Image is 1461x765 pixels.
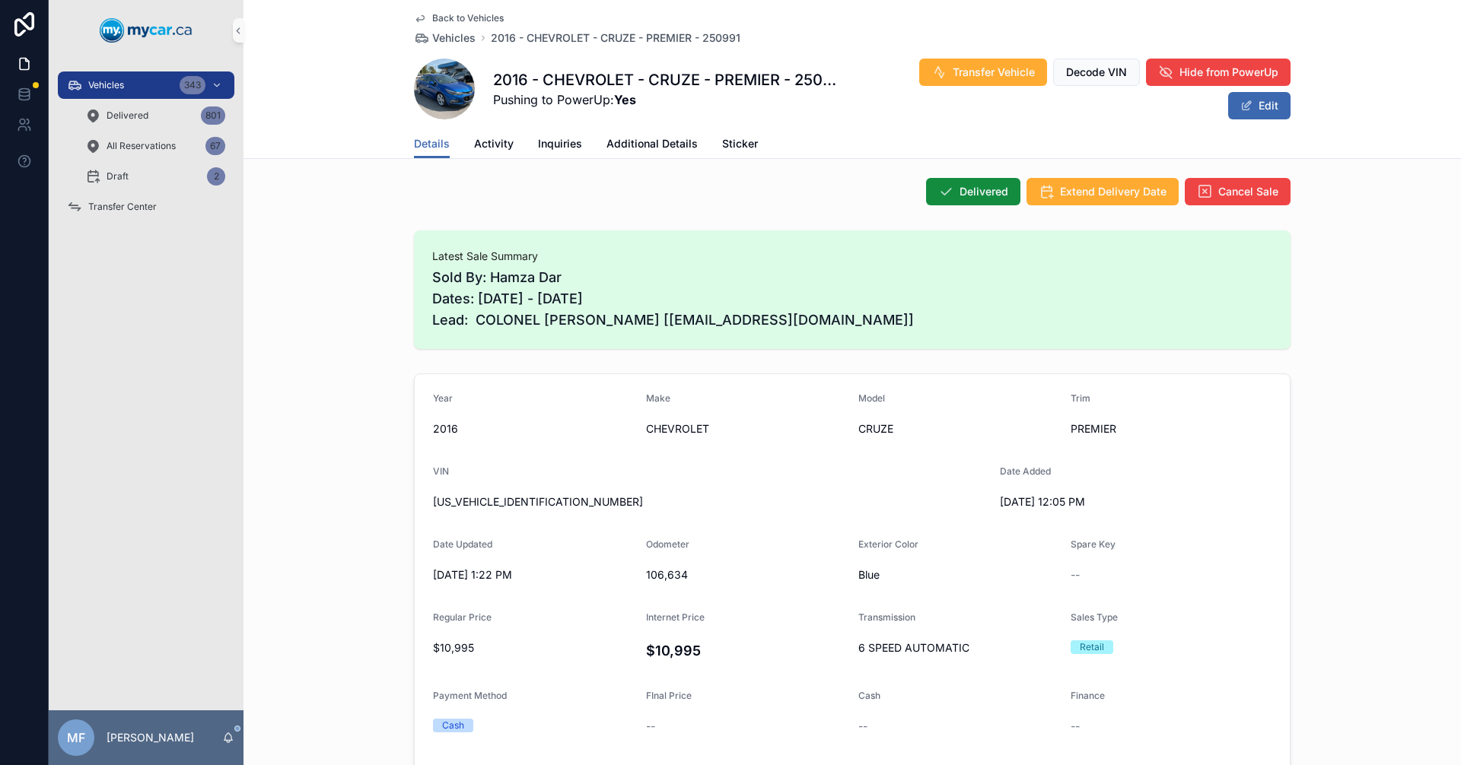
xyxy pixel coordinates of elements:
[1071,567,1080,582] span: --
[76,102,234,129] a: Delivered801
[107,110,148,122] span: Delivered
[433,421,634,436] span: 2016
[858,611,915,623] span: Transmission
[858,421,1058,436] span: CRUZE
[646,392,670,404] span: Make
[491,30,740,46] a: 2016 - CHEVROLET - CRUZE - PREMIER - 250991
[1066,65,1127,80] span: Decode VIN
[646,421,847,436] span: CHEVROLET
[1218,184,1278,199] span: Cancel Sale
[493,69,844,90] h1: 2016 - CHEVROLET - CRUZE - PREMIER - 250991
[858,567,1058,582] span: Blue
[107,170,129,183] span: Draft
[858,719,867,734] span: --
[76,163,234,190] a: Draft2
[107,140,176,152] span: All Reservations
[1080,640,1104,654] div: Retail
[207,167,225,186] div: 2
[433,494,988,509] span: [US_VEHICLE_IDENTIFICATION_NUMBER]
[433,392,453,404] span: Year
[180,76,205,94] div: 343
[1000,494,1201,509] span: [DATE] 12:05 PM
[414,12,504,24] a: Back to Vehicles
[1185,178,1291,205] button: Cancel Sale
[493,90,844,109] span: Pushing to PowerUp:
[433,611,492,623] span: Regular Price
[538,136,582,151] span: Inquiries
[88,79,124,91] span: Vehicles
[205,137,225,155] div: 67
[1027,178,1179,205] button: Extend Delivery Date
[919,59,1047,86] button: Transfer Vehicle
[1179,65,1278,80] span: Hide from PowerUp
[432,267,1272,331] span: Sold By: Hamza Dar Dates: [DATE] - [DATE] Lead: COLONEL [PERSON_NAME] [[EMAIL_ADDRESS][DOMAIN_NAME]]
[646,640,847,661] h4: $10,995
[926,178,1020,205] button: Delivered
[858,640,1058,655] span: 6 SPEED AUTOMATIC
[474,136,514,151] span: Activity
[49,61,243,240] div: scrollable content
[107,730,194,745] p: [PERSON_NAME]
[614,92,636,107] strong: Yes
[100,18,193,43] img: App logo
[1146,59,1291,86] button: Hide from PowerUp
[646,690,692,701] span: FInal Price
[960,184,1008,199] span: Delivered
[67,728,85,747] span: MF
[1060,184,1167,199] span: Extend Delivery Date
[88,201,157,213] span: Transfer Center
[58,71,234,99] a: Vehicles343
[606,136,698,151] span: Additional Details
[1071,611,1118,623] span: Sales Type
[646,567,847,582] span: 106,634
[433,567,634,582] span: [DATE] 1:22 PM
[606,130,698,160] a: Additional Details
[722,136,758,151] span: Sticker
[414,130,450,159] a: Details
[201,106,225,125] div: 801
[1053,59,1140,86] button: Decode VIN
[442,719,464,732] div: Cash
[432,249,1272,264] span: Latest Sale Summary
[432,30,476,46] span: Vehicles
[1228,92,1291,119] button: Edit
[858,538,918,550] span: Exterior Color
[646,538,689,550] span: Odometer
[538,130,582,160] a: Inquiries
[1071,538,1116,550] span: Spare Key
[953,65,1035,80] span: Transfer Vehicle
[858,690,880,701] span: Cash
[76,132,234,160] a: All Reservations67
[433,640,634,655] span: $10,995
[433,538,492,550] span: Date Updated
[414,136,450,151] span: Details
[1071,719,1080,734] span: --
[432,12,504,24] span: Back to Vehicles
[474,130,514,160] a: Activity
[1071,392,1090,404] span: Trim
[1071,421,1272,436] span: PREMIER
[433,690,507,701] span: Payment Method
[1071,690,1105,701] span: Finance
[858,392,885,404] span: Model
[646,719,655,734] span: --
[414,30,476,46] a: Vehicles
[646,611,705,623] span: Internet Price
[58,193,234,221] a: Transfer Center
[1000,465,1051,477] span: Date Added
[433,465,449,477] span: VIN
[722,130,758,160] a: Sticker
